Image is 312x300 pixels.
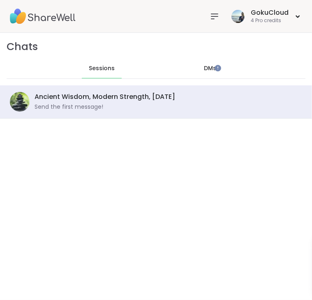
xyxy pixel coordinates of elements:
div: Ancient Wisdom, Modern Strength, [DATE] [35,92,175,101]
div: GokuCloud [251,8,289,17]
span: DMs [204,64,217,73]
img: ShareWell Nav Logo [10,2,76,31]
img: Ancient Wisdom, Modern Strength, Sep 06 [10,92,30,112]
img: GokuCloud [231,10,245,23]
div: 4 Pro credits [251,17,289,24]
h1: Chats [7,39,38,54]
span: Sessions [89,64,115,73]
div: Send the first message! [35,103,103,111]
iframe: Spotlight [215,65,221,71]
